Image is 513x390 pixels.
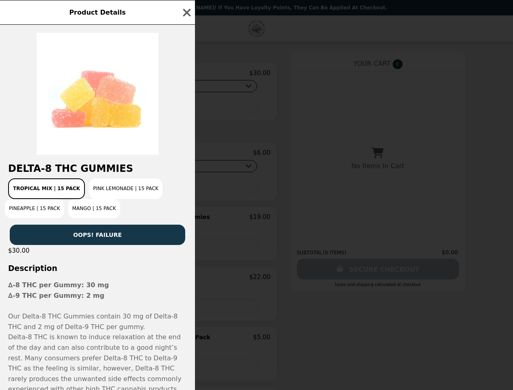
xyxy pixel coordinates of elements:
button: Tropical Mix | 15 Pack [8,178,85,199]
button: Pineapple | 15 Pack [5,199,64,218]
strong: ∆-9 THC per Gummy: 2 mg [8,292,104,299]
img: Tropical Mix | 15 Pack [37,33,158,155]
p: Our Delta-8 THC Gummies contain 30 mg of Delta-8 THC and 2 mg of Delta-9 THC per gummy. [8,301,187,332]
button: Mango | 15 Pack [68,199,120,218]
span: Product Details [69,9,126,16]
button: OOPS! FAILURE [10,225,185,245]
strong: ∆-8 THC per Gummy: 30 mg [8,281,109,289]
button: Pink Lemonade | 15 Pack [89,178,162,199]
